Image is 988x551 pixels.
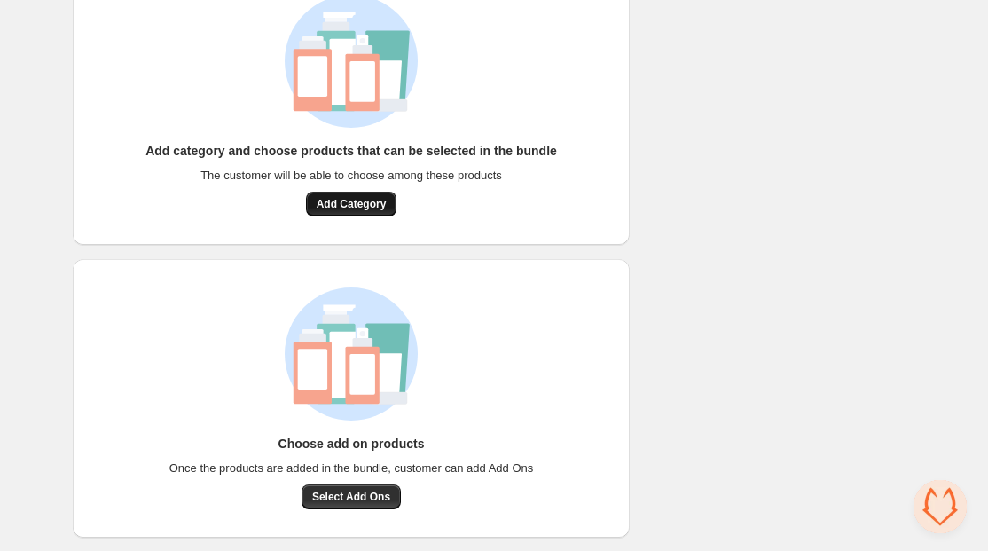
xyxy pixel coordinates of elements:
[278,435,425,453] h3: Choose add on products
[306,192,397,216] button: Add Category
[312,490,390,504] span: Select Add Ons
[145,142,557,160] h3: Add category and choose products that can be selected in the bundle
[302,484,401,509] button: Select Add Ons
[169,460,534,477] span: Once the products are added in the bundle, customer can add Add Ons
[200,167,502,185] span: The customer will be able to choose among these products
[914,480,967,533] a: Open chat
[317,197,387,211] span: Add Category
